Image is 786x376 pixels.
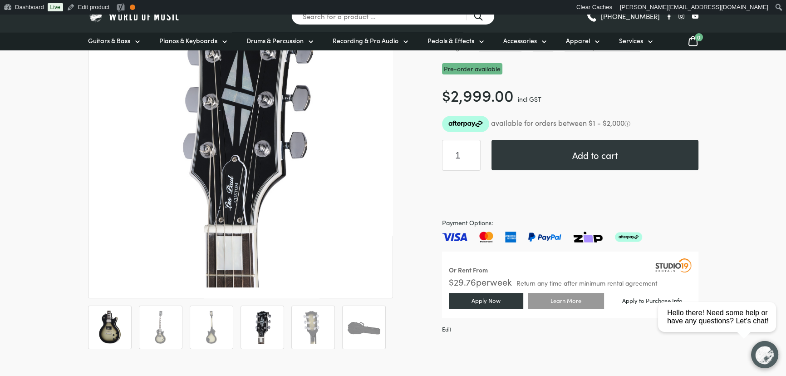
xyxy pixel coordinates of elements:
[601,13,660,20] span: [PHONE_NUMBER]
[566,36,590,45] span: Apparel
[159,36,217,45] span: Pianos & Keyboards
[609,294,696,307] a: Apply to Purchase Info
[449,275,476,288] span: $ 29.76
[333,36,398,45] span: Recording & Pro Audio
[491,140,698,170] button: Add to cart
[246,311,279,344] img: Epiphone Adam Jones 1979 Les Paul Custom Antique Silverburst Headstock Front
[476,275,512,288] span: per week
[654,276,786,376] iframe: Chat with our support team
[442,63,502,74] span: Pre-order available
[427,36,474,45] span: Pedals & Effects
[442,84,451,106] span: $
[619,36,643,45] span: Services
[48,3,63,11] a: Live
[449,265,488,275] div: Or Rent From
[655,258,692,272] img: Studio19 Rentals
[442,325,452,333] a: Edit
[516,280,657,286] span: Return any time after minimum rental agreement
[88,9,181,23] img: World of Music
[246,36,304,45] span: Drums & Percussion
[88,36,130,45] span: Guitars & Bass
[442,84,514,106] bdi: 2,999.00
[557,43,561,51] div: >
[442,182,698,207] iframe: PayPal
[518,94,541,104] span: incl GST
[528,293,604,309] a: Learn More
[93,311,127,344] img: Epiphone Adam Jones 1979 Les Paul Custom Antique Silverburst Front
[195,311,228,344] img: Epiphone Adam Jones 1979 Les Paul Custom Antique Silverburst Rear
[503,36,537,45] span: Accessories
[442,140,481,171] input: Product quantity
[586,10,660,23] a: [PHONE_NUMBER]
[695,33,703,41] span: 0
[296,311,330,344] img: Epiphone Adam Jones 1979 Les Paul Custom Antique Silverburst Headstock Rear
[291,7,495,25] input: Search for a product ...
[442,232,642,242] img: Pay with Master card, Visa, American Express and Paypal
[442,218,698,228] span: Payment Options:
[144,311,177,344] img: Epiphone Adam Jones 1979 Les Paul Custom Antique Silverburst Full
[525,43,529,51] div: >
[130,5,135,10] div: OK
[449,293,523,309] a: Apply Now
[347,311,381,344] img: Epiphone Adam Jones 1979 Les Paul Custom Antique Silverburst Case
